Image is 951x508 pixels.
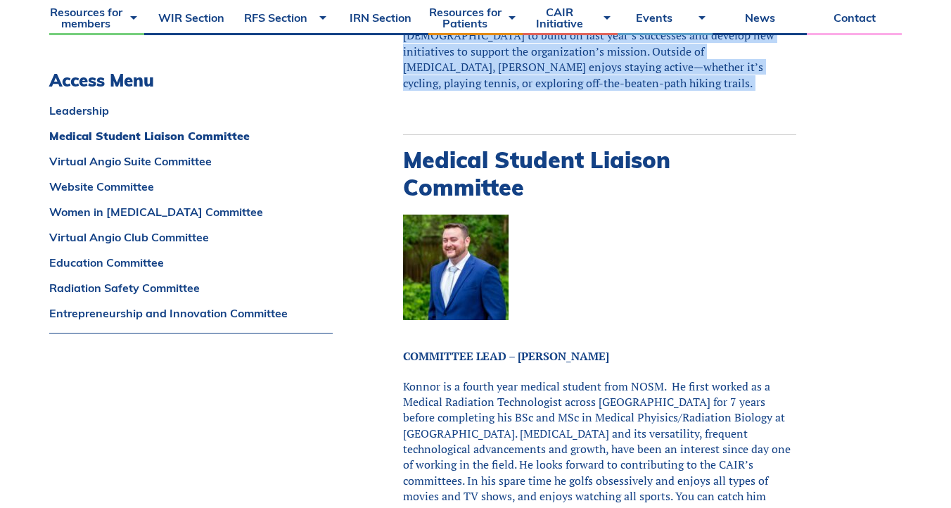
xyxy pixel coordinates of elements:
a: Education Committee [49,257,333,268]
a: Virtual Angio Suite Committee [49,155,333,167]
a: Website Committee [49,181,333,192]
h3: Access Menu [49,70,333,91]
a: Entrepreneurship and Innovation Committee [49,307,333,319]
h2: Medical Student Liaison Committee [403,146,796,201]
a: Women in [MEDICAL_DATA] Committee [49,206,333,217]
a: Radiation Safety Committee [49,282,333,293]
a: Leadership [49,105,333,116]
a: Virtual Angio Club Committee [49,231,333,243]
a: Medical Student Liaison Committee [49,130,333,141]
strong: COMMITTEE LEAD – [PERSON_NAME] [403,348,609,364]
